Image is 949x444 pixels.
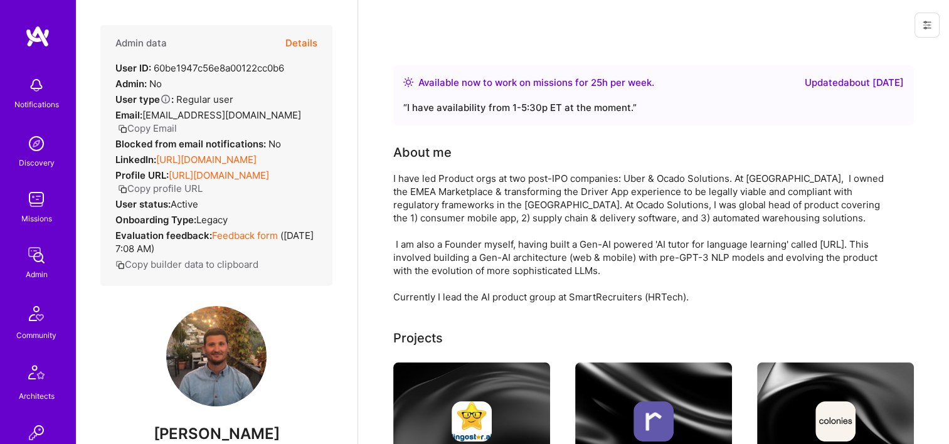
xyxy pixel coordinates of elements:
div: No [115,137,281,151]
img: teamwork [24,187,49,212]
strong: Email: [115,109,142,121]
div: Discovery [19,156,55,169]
div: ( [DATE] 7:08 AM ) [115,229,317,255]
div: About me [393,143,452,162]
span: Active [171,198,198,210]
img: Company logo [634,401,674,441]
strong: LinkedIn: [115,154,156,166]
strong: User status: [115,198,171,210]
button: Copy Email [118,122,177,135]
div: Community [16,329,56,342]
button: Copy profile URL [118,182,203,195]
strong: Blocked from email notifications: [115,138,268,150]
span: [PERSON_NAME] [100,425,332,443]
img: User Avatar [166,306,267,406]
i: icon Copy [118,124,127,134]
img: admin teamwork [24,243,49,268]
div: Notifications [14,98,59,111]
div: Missions [21,212,52,225]
div: 60be1947c56e8a00122cc0b6 [115,61,284,75]
div: “ I have availability from 1-5:30p ET at the moment. ” [403,100,904,115]
span: legacy [196,214,228,226]
img: Company logo [452,401,492,441]
strong: Onboarding Type: [115,214,196,226]
strong: Profile URL: [115,169,169,181]
button: Copy builder data to clipboard [115,258,258,271]
span: [EMAIL_ADDRESS][DOMAIN_NAME] [142,109,301,121]
div: I have led Product orgs at two post-IPO companies: Uber & Ocado Solutions. At [GEOGRAPHIC_DATA], ... [393,172,895,304]
i: Help [160,93,171,105]
strong: Admin: [115,78,147,90]
a: Feedback form [212,230,278,241]
img: discovery [24,131,49,156]
i: icon Copy [115,260,125,270]
i: icon Copy [118,184,127,194]
div: No [115,77,162,90]
span: 25 [591,77,602,88]
strong: Evaluation feedback: [115,230,212,241]
img: Community [21,299,51,329]
h4: Admin data [115,38,167,49]
div: Projects [393,329,443,347]
a: [URL][DOMAIN_NAME] [156,154,257,166]
img: Company logo [815,401,856,441]
a: [URL][DOMAIN_NAME] [169,169,269,181]
img: Architects [21,359,51,389]
button: Details [285,25,317,61]
div: Updated about [DATE] [805,75,904,90]
div: Available now to work on missions for h per week . [418,75,654,90]
div: Architects [19,389,55,403]
img: bell [24,73,49,98]
div: Regular user [115,93,233,106]
strong: User ID: [115,62,151,74]
div: Admin [26,268,48,281]
img: Availability [403,77,413,87]
strong: User type : [115,93,174,105]
img: logo [25,25,50,48]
